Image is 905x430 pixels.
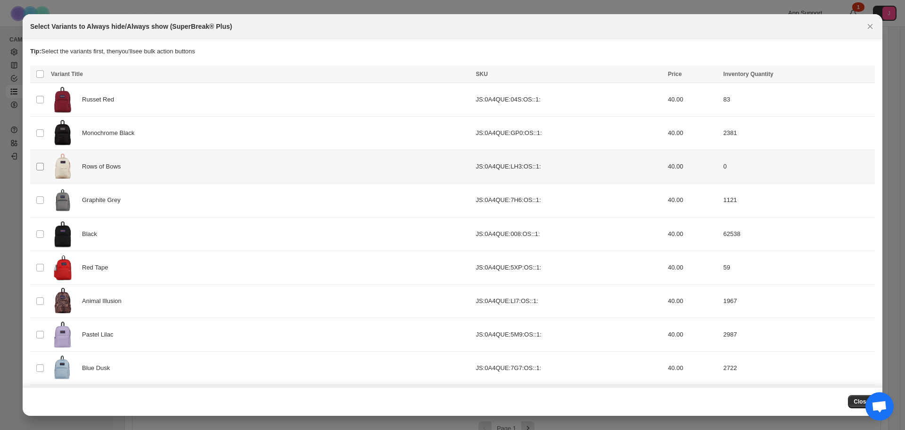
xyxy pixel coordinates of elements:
img: JS0A4QUEGP0-FRONT.webp [51,119,74,147]
td: 2722 [721,352,875,385]
span: Blue Dusk [82,363,115,373]
td: JS:0A4QUE:04S:OS::1: [473,83,665,117]
td: 40.00 [665,184,721,217]
img: JS0A4QUELI7-FRONT.webp [51,287,74,315]
td: 40.00 [665,117,721,150]
span: Inventory Quantity [724,71,773,77]
td: 40.00 [665,217,721,251]
td: 59 [721,251,875,284]
td: 40.00 [665,150,721,184]
span: Rows of Bows [82,162,126,171]
strong: Tip: [30,48,41,55]
span: Black [82,229,102,239]
span: Pastel Lilac [82,330,118,339]
div: Open chat [865,392,894,421]
td: 40.00 [665,318,721,351]
img: JS0A4QUELH3-FRONT.webp [51,153,74,180]
td: 40.00 [665,284,721,318]
td: JS:0A4QUE:008:OS::1: [473,217,665,251]
td: 83 [721,83,875,117]
span: Red Tape [82,263,113,272]
span: Graphite Grey [82,195,126,205]
td: JS:0A4QUE:GP0:OS::1: [473,117,665,150]
td: JS:0A4QUE:5XP:OS::1: [473,251,665,284]
td: 1121 [721,184,875,217]
td: 2381 [721,117,875,150]
td: JS:0A4QUE:7H6:OS::1: [473,184,665,217]
td: 40.00 [665,251,721,284]
span: Close [854,398,869,405]
td: 62538 [721,217,875,251]
td: 0 [721,150,875,184]
img: JS0A4QUE5M9-FRONT_c9f424a8-3510-45b5-b7e4-e9ba9ca6f61a.webp [51,321,74,348]
td: JS:0A4QUE:5M9:OS::1: [473,318,665,351]
span: Russet Red [82,95,119,104]
p: Select the variants first, then you'll see bulk action buttons [30,47,875,56]
td: JS:0A4QUE:7G7:OS::1: [473,352,665,385]
span: Monochrome Black [82,128,140,138]
td: JS:0A4QUE:LI7:OS::1: [473,284,665,318]
td: 40.00 [665,385,721,419]
img: JS0A4QUE04S-FRONT.webp [51,86,74,113]
span: Animal Illusion [82,296,127,306]
td: 3689 [721,385,875,419]
td: 40.00 [665,352,721,385]
img: JS0A4QUE008-FRONT_62d98400-f5ac-4586-b4a8-5eb98f214e06.webp [51,220,74,248]
button: Close [848,395,875,408]
span: SKU [476,71,488,77]
img: JS0A4QUE7G7-FRONT_4cc7e09a-fe7e-4d63-961a-d1ad85a76cf5.webp [51,354,74,382]
button: Close [864,20,877,33]
img: JS0A4QUE5XP-FRONT_869b81b8-d46d-4d74-897e-0b6c5b8b1794.webp [51,254,74,281]
img: JS0A4QUE7H6-FRONT_4c84c320-9719-43ca-88b7-cf1cbdbfffee.webp [51,186,74,214]
span: Variant Title [51,71,83,77]
span: Price [668,71,682,77]
td: 2987 [721,318,875,351]
h2: Select Variants to Always hide/Always show (SuperBreak® Plus) [30,22,232,31]
td: 40.00 [665,83,721,117]
td: JS:0A4QUE:7N8:OS::1: [473,385,665,419]
td: 1967 [721,284,875,318]
td: JS:0A4QUE:LH3:OS::1: [473,150,665,184]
